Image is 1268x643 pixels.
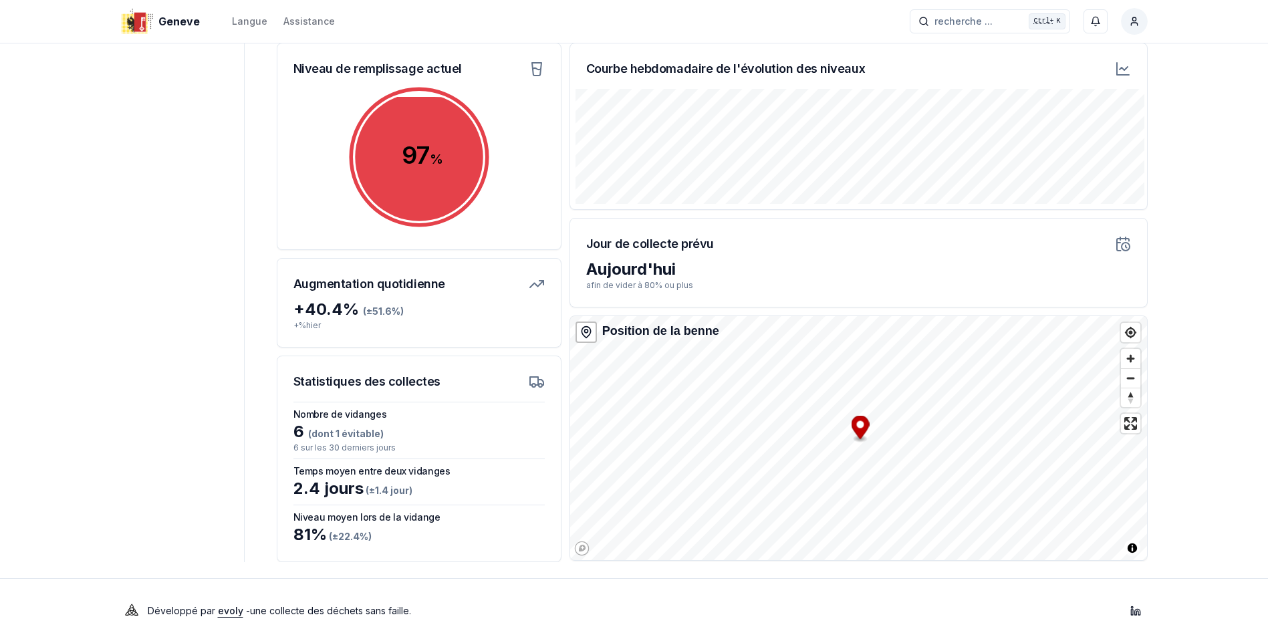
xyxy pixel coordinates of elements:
[148,602,411,620] p: Développé par - une collecte des déchets sans faille .
[293,408,545,421] h3: Nombre de vidanges
[293,465,545,478] h3: Temps moyen entre deux vidanges
[304,428,384,439] span: (dont 1 évitable)
[1121,368,1140,388] button: Zoom out
[363,305,404,317] span: (± 51.6 %)
[293,478,545,499] div: 2.4 jours
[293,372,440,391] h3: Statistiques des collectes
[218,605,243,616] a: evoly
[1121,369,1140,388] span: Zoom out
[934,15,993,28] span: recherche ...
[851,416,869,443] div: Map marker
[1121,349,1140,368] button: Zoom in
[586,59,865,78] h3: Courbe hebdomadaire de l'évolution des niveaux
[232,13,267,29] button: Langue
[364,485,412,496] span: (± 1.4 jour )
[293,59,462,78] h3: Niveau de remplissage actuel
[232,15,267,28] div: Langue
[586,259,1131,280] div: Aujourd'hui
[293,524,545,545] div: 81 %
[602,321,719,340] div: Position de la benne
[293,511,545,524] h3: Niveau moyen lors de la vidange
[910,9,1070,33] button: recherche ...Ctrl+K
[293,320,545,331] p: + % hier
[586,280,1131,291] p: afin de vider à 80% ou plus
[121,13,205,29] a: Geneve
[293,442,545,453] p: 6 sur les 30 derniers jours
[570,316,1150,560] canvas: Map
[293,275,445,293] h3: Augmentation quotidienne
[158,13,200,29] span: Geneve
[1121,323,1140,342] button: Find my location
[293,421,545,442] div: 6
[1121,414,1140,433] button: Enter fullscreen
[1124,540,1140,556] button: Toggle attribution
[586,235,714,253] h3: Jour de collecte prévu
[121,5,153,37] img: Geneve Logo
[1121,388,1140,407] button: Reset bearing to north
[574,541,590,556] a: Mapbox logo
[121,600,142,622] img: Evoly Logo
[327,531,372,542] span: (± 22.4 %)
[293,299,545,320] div: + 40.4 %
[283,13,335,29] a: Assistance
